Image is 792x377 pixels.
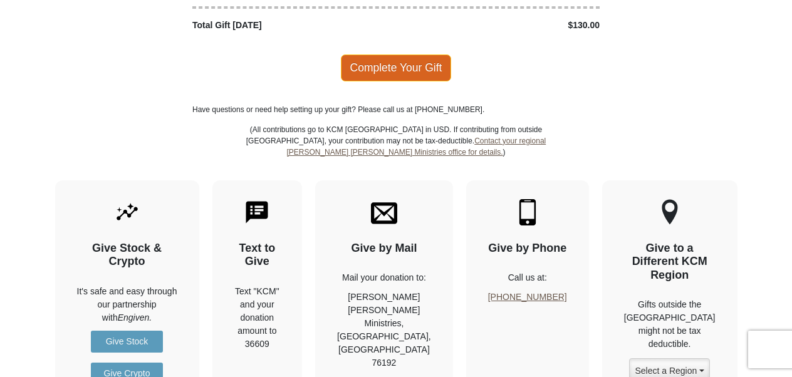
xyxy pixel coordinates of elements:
[488,271,567,284] p: Call us at:
[192,104,600,115] p: Have questions or need help setting up your gift? Please call us at [PHONE_NUMBER].
[337,291,431,369] p: [PERSON_NAME] [PERSON_NAME] Ministries, [GEOGRAPHIC_DATA], [GEOGRAPHIC_DATA] 76192
[118,312,152,323] i: Engiven.
[661,199,679,225] img: other-region
[91,331,163,353] a: Give Stock
[514,199,541,225] img: mobile.svg
[488,292,567,302] a: [PHONE_NUMBER]
[186,19,397,32] div: Total Gift [DATE]
[396,19,607,32] div: $130.00
[114,199,140,225] img: give-by-stock.svg
[488,242,567,256] h4: Give by Phone
[624,298,716,351] p: Gifts outside the [GEOGRAPHIC_DATA] might not be tax deductible.
[337,271,431,284] p: Mail your donation to:
[246,124,546,180] p: (All contributions go to KCM [GEOGRAPHIC_DATA] in USD. If contributing from outside [GEOGRAPHIC_D...
[77,242,177,269] h4: Give Stock & Crypto
[337,242,431,256] h4: Give by Mail
[624,242,716,282] h4: Give to a Different KCM Region
[77,285,177,324] p: It's safe and easy through our partnership with
[234,285,281,351] div: Text "KCM" and your donation amount to 36609
[286,137,546,157] a: Contact your regional [PERSON_NAME] [PERSON_NAME] Ministries office for details.
[341,54,452,81] span: Complete Your Gift
[234,242,281,269] h4: Text to Give
[244,199,270,225] img: text-to-give.svg
[371,199,397,225] img: envelope.svg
